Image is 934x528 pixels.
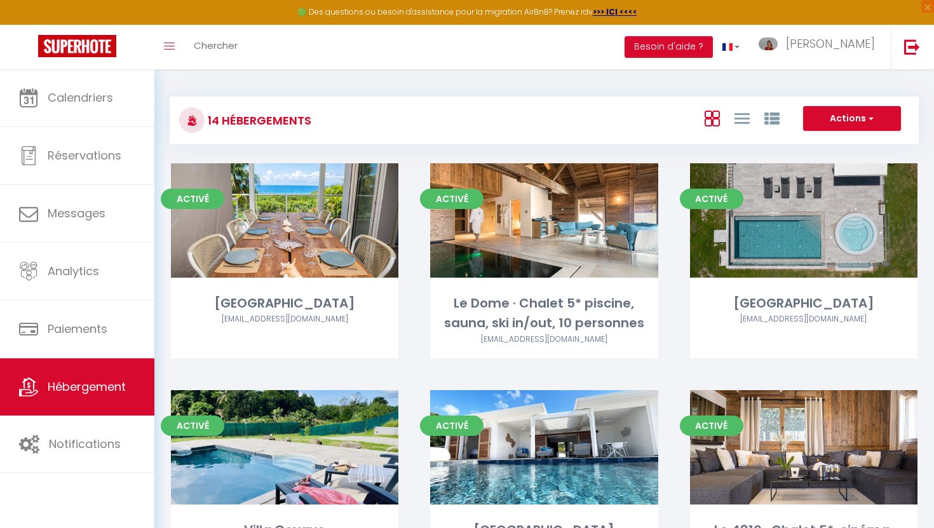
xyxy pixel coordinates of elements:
a: Vue par Groupe [764,107,780,128]
a: Vue en Box [705,107,720,128]
span: Chercher [194,39,238,52]
span: Activé [420,416,484,436]
span: Activé [420,189,484,209]
a: Vue en Liste [734,107,750,128]
span: [PERSON_NAME] [786,36,875,51]
span: Activé [680,416,743,436]
button: Actions [803,106,901,132]
span: Activé [161,189,224,209]
h3: 14 Hébergements [205,106,311,135]
span: Hébergement [48,379,126,395]
span: Activé [680,189,743,209]
img: logout [904,39,920,55]
div: [GEOGRAPHIC_DATA] [690,294,917,313]
span: Réservations [48,147,121,163]
a: Chercher [184,25,247,69]
div: Le Dome · Chalet 5* piscine, sauna, ski in/out, 10 personnes [430,294,658,334]
span: Activé [161,416,224,436]
span: Calendriers [48,90,113,105]
div: [GEOGRAPHIC_DATA] [171,294,398,313]
div: Airbnb [690,313,917,325]
a: ... [PERSON_NAME] [749,25,891,69]
button: Besoin d'aide ? [625,36,713,58]
span: Analytics [48,263,99,279]
span: Messages [48,205,105,221]
img: Super Booking [38,35,116,57]
div: Airbnb [171,313,398,325]
a: >>> ICI <<<< [593,6,637,17]
div: Airbnb [430,334,658,346]
img: ... [759,37,778,50]
span: Paiements [48,321,107,337]
span: Notifications [49,436,121,452]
